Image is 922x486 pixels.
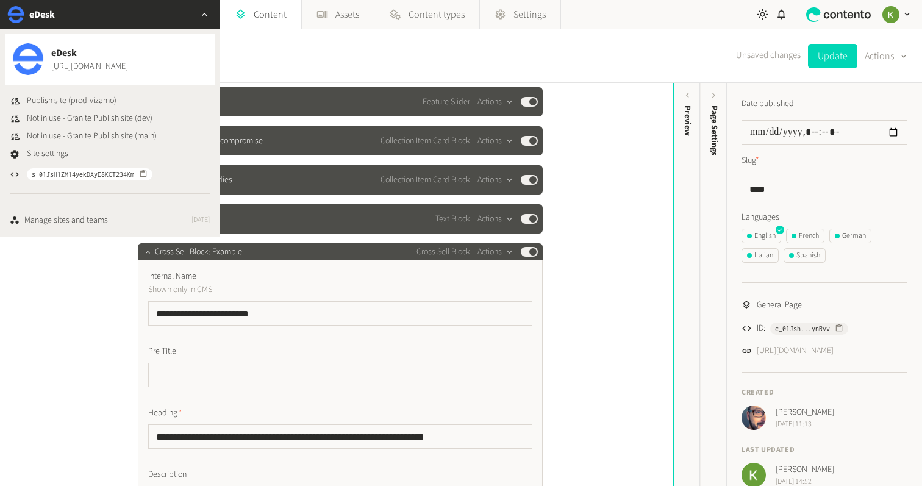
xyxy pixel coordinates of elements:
[784,248,826,263] button: Spanish
[27,168,152,180] button: s_01JsH1ZM14yekDAyE8KCT234Km
[10,130,157,143] button: Not in use - Granite Publish site (main)
[775,323,830,334] span: c_01Jsh...ynRvv
[757,345,834,357] a: [URL][DOMAIN_NAME]
[148,468,187,481] span: Description
[882,6,899,23] img: Keelin Terry
[32,169,134,180] span: s_01JsH1ZM14yekDAyE8KCT234Km
[742,387,907,398] h4: Created
[776,406,834,419] span: [PERSON_NAME]
[29,7,55,22] h2: eDesk
[829,229,871,243] button: German
[435,213,470,226] span: Text Block
[423,96,470,109] span: Feature Slider
[51,46,128,60] span: eDesk
[736,49,801,63] span: Unsaved changes
[10,214,108,227] a: Manage sites and teams
[742,211,907,224] label: Languages
[10,112,152,125] button: Not in use - Granite Publish site (dev)
[681,105,694,136] div: Preview
[477,173,513,187] button: Actions
[789,250,820,261] div: Spanish
[786,229,824,243] button: French
[10,95,116,107] button: Publish site (prod-vizamo)
[477,134,513,148] button: Actions
[742,229,781,243] button: English
[477,245,513,259] button: Actions
[148,270,196,283] span: Internal Name
[776,463,834,476] span: [PERSON_NAME]
[148,407,182,420] span: Heading
[10,148,68,160] a: Site settings
[477,212,513,226] button: Actions
[148,283,426,296] p: Shown only in CMS
[416,246,470,259] span: Cross Sell Block
[747,250,773,261] div: Italian
[27,95,116,107] span: Publish site (prod-vizamo)
[381,135,470,148] span: Collection Item Card Block
[792,230,819,241] div: French
[757,322,765,335] span: ID:
[757,299,802,312] span: General Page
[51,60,128,73] a: [URL][DOMAIN_NAME]
[747,230,776,241] div: English
[477,95,513,109] button: Actions
[776,419,834,430] span: [DATE] 11:13
[191,215,210,226] span: [DATE]
[12,43,44,75] img: eDesk
[27,112,152,125] span: Not in use - Granite Publish site (dev)
[381,174,470,187] span: Collection Item Card Block
[742,154,759,167] label: Slug
[742,98,794,110] label: Date published
[742,406,766,430] img: Josh Angell
[742,248,779,263] button: Italian
[708,105,721,155] span: Page Settings
[24,214,108,227] div: Manage sites and teams
[148,345,176,358] span: Pre Title
[865,44,907,68] button: Actions
[770,323,848,335] button: c_01Jsh...ynRvv
[409,7,465,22] span: Content types
[27,148,68,160] span: Site settings
[513,7,546,22] span: Settings
[808,44,857,68] button: Update
[7,6,24,23] img: eDesk
[155,246,242,259] span: Cross Sell Block: Example
[742,445,907,456] h4: Last updated
[27,130,157,143] span: Not in use - Granite Publish site (main)
[835,230,866,241] div: German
